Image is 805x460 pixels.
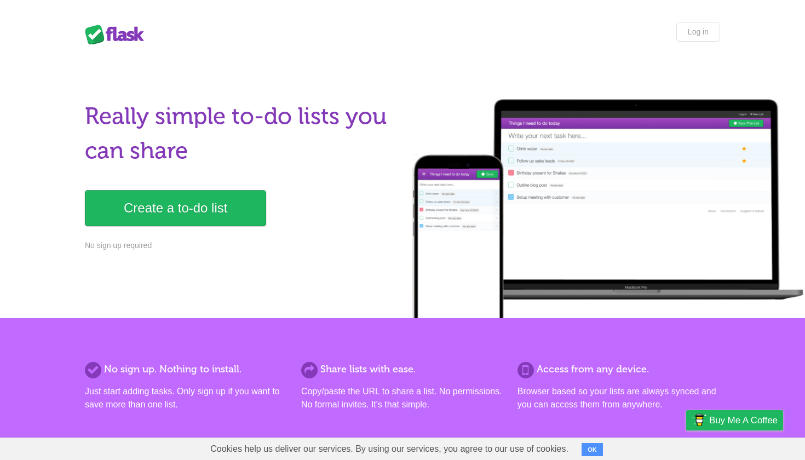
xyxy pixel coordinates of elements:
[85,240,396,251] p: No sign up required
[692,411,706,429] img: Buy me a coffee
[199,438,579,460] span: Cookies help us deliver our services. By using our services, you agree to our use of cookies.
[709,411,778,430] span: Buy me a coffee
[85,385,287,411] p: Just start adding tasks. Only sign up if you want to save more than one list.
[85,362,287,377] h2: No sign up. Nothing to install.
[517,385,720,411] p: Browser based so your lists are always synced and you can access them from anywhere.
[85,25,151,44] div: Flask Lists
[517,362,720,377] h2: Access from any device.
[686,410,783,430] a: Buy me a coffee
[85,99,396,168] h1: Really simple to-do lists you can share
[676,22,720,42] a: Log in
[85,190,266,226] a: Create a to-do list
[301,385,504,411] p: Copy/paste the URL to share a list. No permissions. No formal invites. It's that simple.
[301,362,504,377] h2: Share lists with ease.
[582,443,603,456] button: OK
